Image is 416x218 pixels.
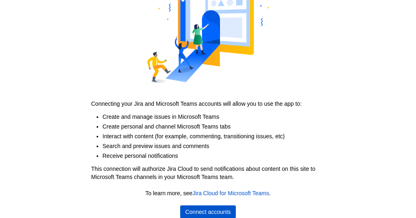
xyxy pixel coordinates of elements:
p: To learn more, see . [95,189,322,197]
li: Create and manage issues in Microsoft Teams [103,113,330,121]
p: This connection will authorize Jira Cloud to send notifications about content on this site to Mic... [91,165,325,181]
a: Jira Cloud for Microsoft Teams [192,190,269,196]
li: Interact with content (for example, commenting, transitioning issues, etc) [103,132,330,140]
li: Search and preview issues and comments [103,142,330,150]
li: Create personal and channel Microsoft Teams tabs [103,122,330,131]
p: Connecting your Jira and Microsoft Teams accounts will allow you to use the app to: [91,100,325,108]
li: Receive personal notifications [103,152,330,160]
